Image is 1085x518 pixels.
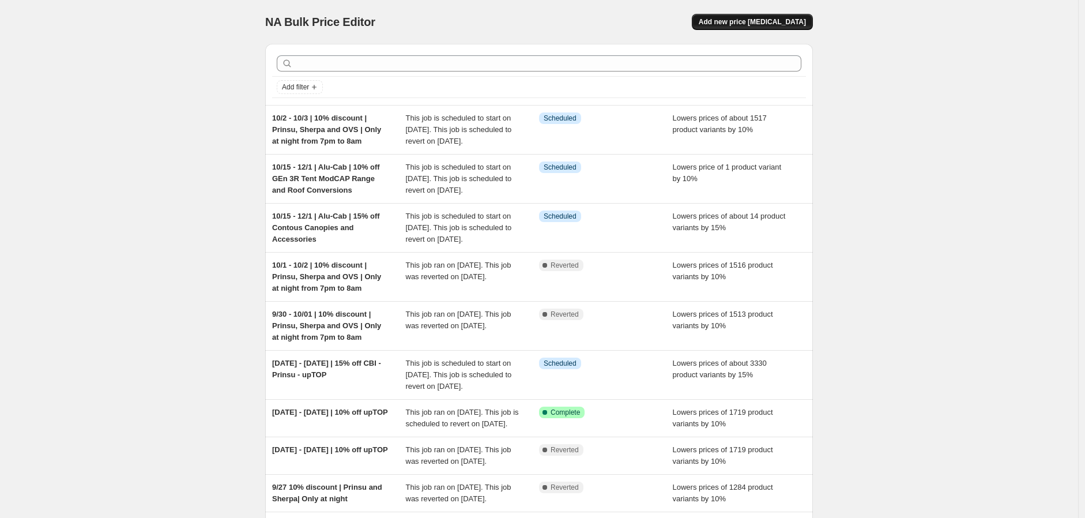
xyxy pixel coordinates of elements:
[282,82,309,92] span: Add filter
[406,408,519,428] span: This job ran on [DATE]. This job is scheduled to revert on [DATE].
[673,114,767,134] span: Lowers prices of about 1517 product variants by 10%
[272,310,381,341] span: 9/30 - 10/01 | 10% discount | Prinsu, Sherpa and OVS | Only at night from 7pm to 8am
[406,310,511,330] span: This job ran on [DATE]. This job was reverted on [DATE].
[272,212,380,243] span: 10/15 - 12/1 | Alu-Cab | 15% off Contous Canopies and Accessories
[272,359,381,379] span: [DATE] - [DATE] | 15% off CBI - Prinsu - upTOP
[406,445,511,466] span: This job ran on [DATE]. This job was reverted on [DATE].
[673,408,773,428] span: Lowers prices of 1719 product variants by 10%
[551,310,579,319] span: Reverted
[277,80,323,94] button: Add filter
[406,483,511,503] span: This job ran on [DATE]. This job was reverted on [DATE].
[406,261,511,281] span: This job ran on [DATE]. This job was reverted on [DATE].
[544,212,577,221] span: Scheduled
[544,114,577,123] span: Scheduled
[272,408,388,416] span: [DATE] - [DATE] | 10% off upTOP
[699,17,806,27] span: Add new price [MEDICAL_DATA]
[544,163,577,172] span: Scheduled
[406,212,512,243] span: This job is scheduled to start on [DATE]. This job is scheduled to revert on [DATE].
[272,261,381,292] span: 10/1 - 10/2 | 10% discount | Prinsu, Sherpa and OVS | Only at night from 7pm to 8am
[272,445,388,454] span: [DATE] - [DATE] | 10% off upTOP
[406,163,512,194] span: This job is scheduled to start on [DATE]. This job is scheduled to revert on [DATE].
[544,359,577,368] span: Scheduled
[673,445,773,466] span: Lowers prices of 1719 product variants by 10%
[272,114,381,145] span: 10/2 - 10/3 | 10% discount | Prinsu, Sherpa and OVS | Only at night from 7pm to 8am
[551,408,580,417] span: Complete
[692,14,813,30] button: Add new price [MEDICAL_DATA]
[551,483,579,492] span: Reverted
[265,16,375,28] span: NA Bulk Price Editor
[272,483,382,503] span: 9/27 10% discount | Prinsu and Sherpa| Only at night
[272,163,380,194] span: 10/15 - 12/1 | Alu-Cab | 10% off GEn 3R Tent ModCAP Range and Roof Conversions
[673,310,773,330] span: Lowers prices of 1513 product variants by 10%
[673,261,773,281] span: Lowers prices of 1516 product variants by 10%
[551,445,579,455] span: Reverted
[673,359,767,379] span: Lowers prices of about 3330 product variants by 15%
[673,483,773,503] span: Lowers prices of 1284 product variants by 10%
[406,114,512,145] span: This job is scheduled to start on [DATE]. This job is scheduled to revert on [DATE].
[406,359,512,391] span: This job is scheduled to start on [DATE]. This job is scheduled to revert on [DATE].
[673,212,786,232] span: Lowers prices of about 14 product variants by 15%
[673,163,782,183] span: Lowers price of 1 product variant by 10%
[551,261,579,270] span: Reverted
